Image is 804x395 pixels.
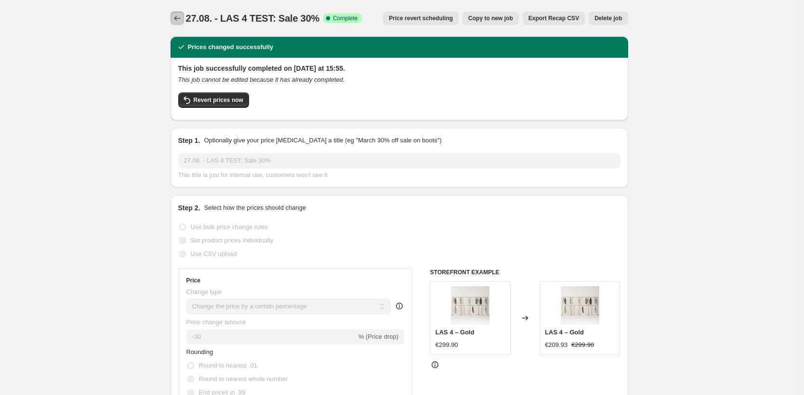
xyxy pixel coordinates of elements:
[395,301,404,311] div: help
[191,250,237,257] span: Use CSV upload
[528,14,579,22] span: Export Recap CSV
[186,329,356,344] input: -15
[545,340,567,350] div: €209.93
[571,340,594,350] strike: €299.90
[199,375,288,382] span: Round to nearest whole number
[383,12,459,25] button: Price revert scheduling
[178,64,620,73] h2: This job successfully completed on [DATE] at 15:55.
[451,286,489,325] img: P-01-155_LAS-4-Gold_P-F-C_80x.webp
[435,340,458,350] div: €299.90
[430,268,620,276] h6: STOREFRONT EXAMPLE
[561,286,599,325] img: P-01-155_LAS-4-Gold_P-F-C_80x.webp
[171,12,184,25] button: Price change jobs
[178,92,249,108] button: Revert prices now
[204,203,306,213] p: Select how the prices should change
[468,14,513,22] span: Copy to new job
[462,12,519,25] button: Copy to new job
[178,203,200,213] h2: Step 2.
[186,288,222,295] span: Change type
[191,237,274,244] span: Set product prices individually
[178,153,620,168] input: 30% off holiday sale
[186,277,200,284] h3: Price
[188,42,274,52] h2: Prices changed successfully
[191,223,268,230] span: Use bulk price change rules
[594,14,622,22] span: Delete job
[186,319,246,326] span: Price change amount
[523,12,585,25] button: Export Recap CSV
[358,333,398,340] span: % (Price drop)
[199,362,257,369] span: Round to nearest .01
[204,136,441,145] p: Optionally give your price [MEDICAL_DATA] a title (eg "March 30% off sale on boots")
[435,329,474,336] span: LAS 4 – Gold
[333,14,357,22] span: Complete
[186,13,320,24] span: 27.08. - LAS 4 TEST: Sale 30%
[389,14,453,22] span: Price revert scheduling
[545,329,584,336] span: LAS 4 – Gold
[194,96,243,104] span: Revert prices now
[178,76,345,83] i: This job cannot be edited because it has already completed.
[178,136,200,145] h2: Step 1.
[178,171,328,178] span: This title is just for internal use, customers won't see it
[589,12,628,25] button: Delete job
[186,348,213,356] span: Rounding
